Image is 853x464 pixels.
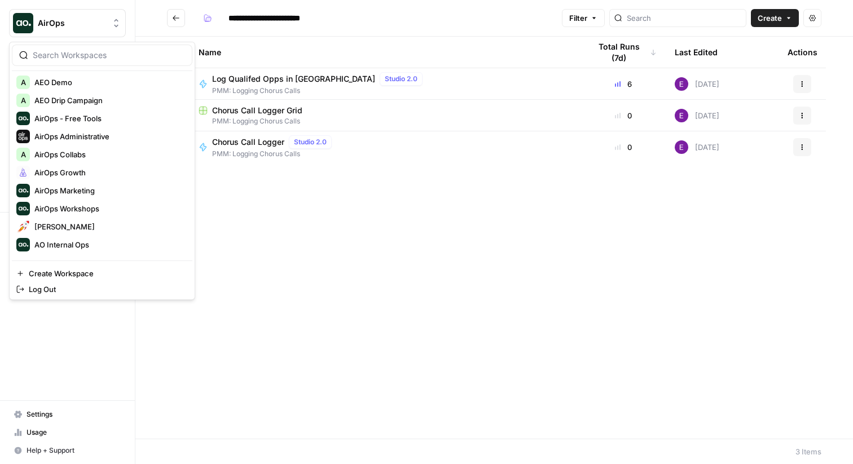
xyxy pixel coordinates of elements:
span: A [21,77,26,88]
div: 0 [590,142,657,153]
div: Workspace: AirOps [9,42,195,300]
div: 3 Items [795,446,821,457]
a: Log Qualifed Opps in [GEOGRAPHIC_DATA]Studio 2.0PMM: Logging Chorus Calls [199,72,572,96]
span: AirOps Collabs [34,149,183,160]
span: AirOps Administrative [34,131,183,142]
img: AirOps Growth Logo [16,166,30,179]
div: 6 [590,78,657,90]
button: Go back [167,9,185,27]
div: [DATE] [675,140,719,154]
span: AEO Drip Campaign [34,95,183,106]
span: AirOps Growth [34,167,183,178]
div: [DATE] [675,109,719,122]
img: AirOps Marketing Logo [16,184,30,197]
img: tb834r7wcu795hwbtepf06oxpmnl [675,109,688,122]
span: AirOps Workshops [34,203,183,214]
span: Usage [27,427,121,438]
span: A [21,95,26,106]
div: Name [199,37,572,68]
span: AO Internal Ops [34,239,183,250]
span: A [21,149,26,160]
button: Workspace: AirOps [9,9,126,37]
span: AirOps - Free Tools [34,113,183,124]
span: [PERSON_NAME] [34,221,183,232]
span: Log Qualifed Opps in [GEOGRAPHIC_DATA] [212,73,375,85]
span: AEO Demo [34,77,183,88]
input: Search Workspaces [33,50,185,61]
a: Log Out [12,281,192,297]
div: Total Runs (7d) [590,37,657,68]
div: [DATE] [675,77,719,91]
span: Chorus Call Logger Grid [212,105,302,116]
span: Chorus Call Logger [212,136,284,148]
span: Create [758,12,782,24]
div: Actions [788,37,817,68]
span: Filter [569,12,587,24]
span: PMM: Logging Chorus Calls [212,86,427,96]
span: AirOps [38,17,106,29]
a: Settings [9,405,126,423]
img: AirOps Workshops Logo [16,202,30,215]
a: Chorus Call Logger GridPMM: Logging Chorus Calls [199,105,572,126]
img: AO Internal Ops Logo [16,238,30,251]
a: Create Workspace [12,266,192,281]
input: Search [627,12,741,24]
img: Alex Testing Logo [16,220,30,233]
button: Create [751,9,799,27]
button: Filter [562,9,605,27]
span: Create Workspace [29,268,183,279]
span: Settings [27,409,121,419]
span: PMM: Logging Chorus Calls [212,149,336,159]
span: Studio 2.0 [385,74,417,84]
img: AirOps - Free Tools Logo [16,112,30,125]
button: Help + Support [9,441,126,459]
span: Help + Support [27,445,121,456]
span: PMM: Logging Chorus Calls [199,116,572,126]
a: Usage [9,423,126,441]
span: Studio 2.0 [294,137,327,147]
img: tb834r7wcu795hwbtepf06oxpmnl [675,140,688,154]
img: tb834r7wcu795hwbtepf06oxpmnl [675,77,688,91]
a: Chorus Call LoggerStudio 2.0PMM: Logging Chorus Calls [199,135,572,159]
span: Log Out [29,284,183,295]
div: Last Edited [675,37,718,68]
img: AirOps Administrative Logo [16,130,30,143]
div: 0 [590,110,657,121]
span: AirOps Marketing [34,185,183,196]
img: AirOps Logo [13,13,33,33]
